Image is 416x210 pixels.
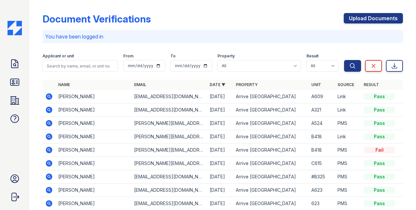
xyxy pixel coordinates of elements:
label: Property [217,53,235,59]
a: Name [58,82,70,87]
td: Arrive [GEOGRAPHIC_DATA] [233,130,309,143]
td: C615 [309,157,335,170]
td: Link [335,90,361,103]
a: Email [134,82,146,87]
label: From [123,53,133,59]
label: To [170,53,176,59]
td: PMS [335,170,361,184]
td: Arrive [GEOGRAPHIC_DATA] [233,117,309,130]
label: Applicant or unit [43,53,74,59]
td: [EMAIL_ADDRESS][DOMAIN_NAME] [131,90,207,103]
td: [DATE] [207,157,233,170]
td: [DATE] [207,103,233,117]
td: B418 [309,143,335,157]
td: Arrive [GEOGRAPHIC_DATA] [233,103,309,117]
td: A321 [309,103,335,117]
td: [EMAIL_ADDRESS][DOMAIN_NAME] [131,170,207,184]
a: Unit [311,82,321,87]
a: Result [364,82,379,87]
td: Arrive [GEOGRAPHIC_DATA] [233,170,309,184]
td: Link [335,130,361,143]
div: Pass [364,133,395,140]
td: [DATE] [207,143,233,157]
td: [PERSON_NAME][EMAIL_ADDRESS][PERSON_NAME][DOMAIN_NAME] [131,130,207,143]
div: Pass [364,173,395,180]
td: [PERSON_NAME] [56,117,131,130]
td: Arrive [GEOGRAPHIC_DATA] [233,157,309,170]
td: #B325 [309,170,335,184]
td: [PERSON_NAME] [56,170,131,184]
td: [PERSON_NAME] [56,157,131,170]
a: Date ▼ [210,82,225,87]
td: [PERSON_NAME] [56,103,131,117]
div: Fail [364,147,395,153]
td: [PERSON_NAME][EMAIL_ADDRESS][PERSON_NAME][DOMAIN_NAME] [131,143,207,157]
a: Upload Documents [344,13,403,23]
div: Pass [364,107,395,113]
td: [EMAIL_ADDRESS][DOMAIN_NAME] [131,184,207,197]
div: Pass [364,120,395,127]
td: [PERSON_NAME] [56,184,131,197]
div: Pass [364,187,395,193]
p: You have been logged in [45,33,400,40]
td: Link [335,103,361,117]
div: Pass [364,93,395,100]
td: Arrive [GEOGRAPHIC_DATA] [233,90,309,103]
label: Result [306,53,319,59]
td: [DATE] [207,130,233,143]
div: Pass [364,160,395,167]
div: Pass [364,200,395,207]
td: [PERSON_NAME] [56,90,131,103]
td: [EMAIL_ADDRESS][DOMAIN_NAME] [131,103,207,117]
td: Arrive [GEOGRAPHIC_DATA] [233,143,309,157]
td: [DATE] [207,117,233,130]
td: PMS [335,184,361,197]
img: CE_Icon_Blue-c292c112584629df590d857e76928e9f676e5b41ef8f769ba2f05ee15b207248.png [8,21,22,35]
td: [PERSON_NAME][EMAIL_ADDRESS][DOMAIN_NAME] [131,157,207,170]
td: [PERSON_NAME][EMAIL_ADDRESS][PERSON_NAME][DOMAIN_NAME] [131,117,207,130]
td: A609 [309,90,335,103]
td: [DATE] [207,90,233,103]
td: [DATE] [207,184,233,197]
td: PMS [335,143,361,157]
a: Source [338,82,354,87]
td: [PERSON_NAME] [56,143,131,157]
td: Arrive [GEOGRAPHIC_DATA] [233,184,309,197]
td: [PERSON_NAME] [56,130,131,143]
td: B418 [309,130,335,143]
td: A623 [309,184,335,197]
td: A524 [309,117,335,130]
div: Document Verifications [43,13,151,25]
td: [DATE] [207,170,233,184]
input: Search by name, email, or unit number [43,60,118,72]
td: PMS [335,157,361,170]
td: PMS [335,117,361,130]
a: Property [236,82,258,87]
